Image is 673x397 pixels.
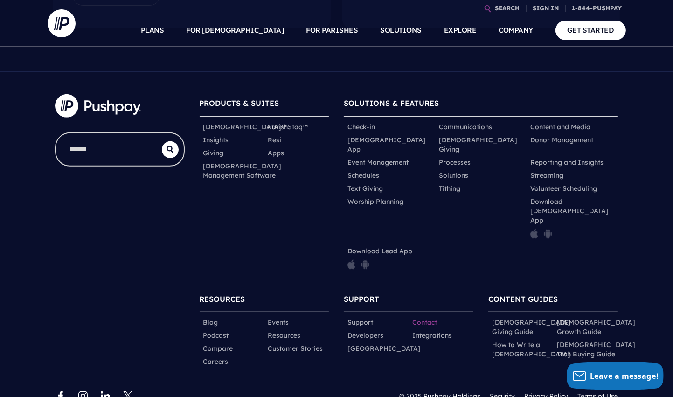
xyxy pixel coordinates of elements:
a: Processes [439,158,471,167]
a: Content and Media [530,122,590,132]
li: Download [DEMOGRAPHIC_DATA] App [527,195,618,244]
a: Solutions [439,171,468,180]
a: ParishStaq™ [268,122,308,132]
a: Resources [268,331,300,340]
a: Insights [203,135,229,145]
a: How to Write a [DEMOGRAPHIC_DATA] [492,340,570,359]
a: [GEOGRAPHIC_DATA] [347,344,421,353]
a: Giving [203,148,224,158]
button: Leave a message! [567,362,664,390]
h6: PRODUCTS & SUITES [200,94,329,116]
a: Text Giving [347,184,383,193]
li: Download Lead App [344,244,435,275]
a: Apps [268,148,284,158]
a: Resi [268,135,281,145]
span: Leave a message! [590,371,659,381]
a: Events [268,318,289,327]
a: Reporting and Insights [530,158,604,167]
img: pp_icon_appstore.png [347,259,355,270]
h6: RESOURCES [200,290,329,312]
a: Blog [203,318,218,327]
a: Communications [439,122,492,132]
img: pp_icon_gplay.png [361,259,369,270]
a: [DEMOGRAPHIC_DATA] Giving [439,135,523,154]
a: COMPANY [499,14,534,47]
img: pp_icon_gplay.png [544,229,552,239]
a: PLANS [141,14,164,47]
a: Check-in [347,122,375,132]
a: Volunteer Scheduling [530,184,597,193]
a: EXPLORE [444,14,477,47]
a: Streaming [530,171,563,180]
a: [DEMOGRAPHIC_DATA] App [347,135,431,154]
a: Event Management [347,158,409,167]
h6: SOLUTIONS & FEATURES [344,94,618,116]
a: [DEMOGRAPHIC_DATA] Giving Guide [492,318,570,336]
a: FOR [DEMOGRAPHIC_DATA] [187,14,284,47]
a: Careers [203,357,229,366]
a: Compare [203,344,233,353]
a: Contact [412,318,437,327]
a: Tithing [439,184,460,193]
a: GET STARTED [555,21,626,40]
a: FOR PARISHES [306,14,358,47]
a: Support [347,318,373,327]
a: SOLUTIONS [381,14,422,47]
a: Integrations [412,331,452,340]
a: Developers [347,331,383,340]
a: Schedules [347,171,379,180]
a: [DEMOGRAPHIC_DATA] Management Software [203,161,282,180]
h6: CONTENT GUIDES [488,290,618,312]
h6: SUPPORT [344,290,473,312]
a: Worship Planning [347,197,403,206]
a: [DEMOGRAPHIC_DATA]™ [203,122,287,132]
a: Podcast [203,331,229,340]
a: [DEMOGRAPHIC_DATA] Growth Guide [557,318,635,336]
a: Donor Management [530,135,593,145]
img: pp_icon_appstore.png [530,229,538,239]
a: Customer Stories [268,344,323,353]
a: [DEMOGRAPHIC_DATA] Tech Buying Guide [557,340,635,359]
